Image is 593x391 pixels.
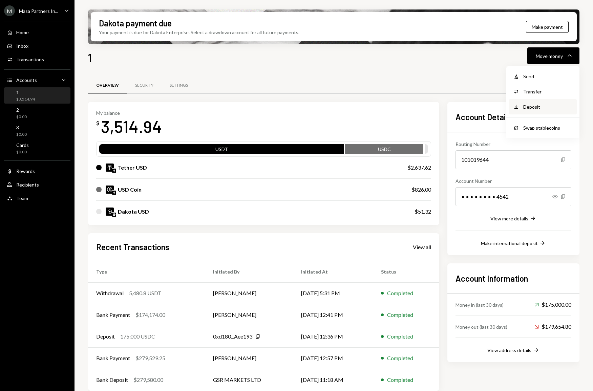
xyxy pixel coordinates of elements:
[16,132,27,137] div: $0.00
[205,261,293,282] th: Initiated By
[16,29,29,35] div: Home
[101,116,162,137] div: 3,514.94
[487,347,539,354] button: View address details
[96,110,162,116] div: My balance
[96,83,119,88] div: Overview
[16,77,37,83] div: Accounts
[387,376,413,384] div: Completed
[456,323,507,330] div: Money out (last 30 days)
[120,332,155,341] div: 175,000 USDC
[135,354,165,362] div: $279,529.25
[4,26,70,38] a: Home
[162,77,196,94] a: Settings
[16,125,27,130] div: 3
[293,282,373,304] td: [DATE] 5:31 PM
[96,376,128,384] div: Bank Deposit
[16,114,27,120] div: $0.00
[88,77,127,94] a: Overview
[415,208,431,216] div: $51.32
[112,191,116,195] img: ethereum-mainnet
[413,243,431,251] a: View all
[16,195,28,201] div: Team
[456,111,571,123] h2: Account Details
[4,40,70,52] a: Inbox
[387,354,413,362] div: Completed
[16,142,29,148] div: Cards
[19,8,58,14] div: Masa Partners In...
[411,186,431,194] div: $826.00
[16,182,39,188] div: Recipients
[4,192,70,204] a: Team
[523,73,573,80] div: Send
[118,164,147,172] div: Tether USD
[16,89,35,95] div: 1
[205,347,293,369] td: [PERSON_NAME]
[293,261,373,282] th: Initiated At
[481,240,538,246] div: Make international deposit
[456,187,571,206] div: • • • • • • • • 4542
[133,376,163,384] div: $279,580.00
[88,51,92,64] h1: 1
[523,103,573,110] div: Deposit
[487,347,531,353] div: View address details
[490,216,528,221] div: View more details
[88,261,205,282] th: Type
[387,311,413,319] div: Completed
[205,369,293,391] td: GSR MARKETS LTD
[387,289,413,297] div: Completed
[99,18,172,29] div: Dakota payment due
[16,57,44,62] div: Transactions
[4,5,15,16] div: M
[96,289,124,297] div: Withdrawal
[526,21,569,33] button: Make payment
[387,332,413,341] div: Completed
[99,29,299,36] div: Your payment is due for Dakota Enterprise. Select a drawdown account for all future payments.
[345,146,423,155] div: USDC
[112,213,116,217] img: base-mainnet
[373,261,439,282] th: Status
[293,304,373,326] td: [DATE] 12:41 PM
[413,244,431,251] div: View all
[16,149,29,155] div: $0.00
[118,186,142,194] div: USD Coin
[456,177,571,184] div: Account Number
[4,165,70,177] a: Rewards
[407,164,431,172] div: $2,637.62
[16,168,35,174] div: Rewards
[106,208,114,216] img: DKUSD
[4,74,70,86] a: Accounts
[96,241,169,253] h2: Recent Transactions
[4,105,70,121] a: 2$0.00
[96,311,130,319] div: Bank Payment
[112,169,116,173] img: ethereum-mainnet
[456,150,571,169] div: 101019644
[213,332,252,341] div: 0xd180...Aee193
[106,186,114,194] img: USDC
[536,52,563,60] div: Move money
[4,140,70,156] a: Cards$0.00
[456,140,571,148] div: Routing Number
[129,289,162,297] div: 5,480.8 USDT
[170,83,188,88] div: Settings
[535,323,571,331] div: $179,654.80
[16,96,35,102] div: $3,514.94
[205,304,293,326] td: [PERSON_NAME]
[456,273,571,284] h2: Account Information
[96,332,115,341] div: Deposit
[205,282,293,304] td: [PERSON_NAME]
[16,107,27,113] div: 2
[118,208,149,216] div: Dakota USD
[135,311,165,319] div: $174,174.00
[127,77,162,94] a: Security
[293,326,373,347] td: [DATE] 12:36 PM
[4,87,70,104] a: 1$3,514.94
[293,347,373,369] td: [DATE] 12:57 PM
[490,215,536,222] button: View more details
[527,47,579,64] button: Move money
[535,301,571,309] div: $175,000.00
[106,164,114,172] img: USDT
[4,123,70,139] a: 3$0.00
[99,146,344,155] div: USDT
[456,301,504,308] div: Money in (last 30 days)
[523,124,573,131] div: Swap stablecoins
